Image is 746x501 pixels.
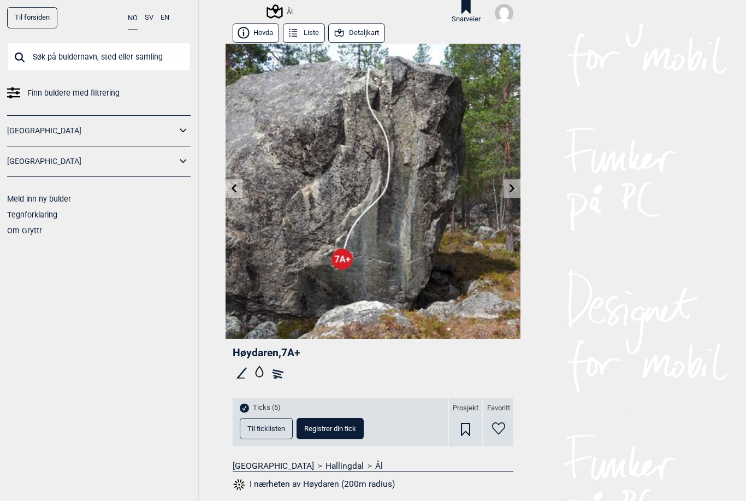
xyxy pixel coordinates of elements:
[328,23,385,43] button: Detaljkart
[375,461,383,471] a: Ål
[7,194,71,203] a: Meld inn ny bulder
[247,425,285,432] span: Til ticklisten
[495,4,513,22] img: User fallback1
[233,346,300,359] span: Høydaren , 7A+
[253,403,281,412] span: Ticks (5)
[7,123,176,139] a: [GEOGRAPHIC_DATA]
[297,418,364,439] button: Registrer din tick
[27,85,120,101] span: Finn buldere med filtrering
[304,425,356,432] span: Registrer din tick
[7,210,57,219] a: Tegnforklaring
[240,418,293,439] button: Til ticklisten
[233,461,314,471] a: [GEOGRAPHIC_DATA]
[7,43,191,71] input: Søk på buldernavn, sted eller samling
[7,226,42,235] a: Om Gryttr
[449,398,482,446] div: Prosjekt
[128,7,138,30] button: NO
[226,44,520,339] img: Hoydaren
[7,7,57,28] a: Til forsiden
[325,461,364,471] a: Hallingdal
[233,461,513,471] nav: > >
[145,7,153,28] button: SV
[268,5,293,18] div: Ål
[233,478,395,492] button: I nærheten av Høydaren (200m radius)
[7,85,191,101] a: Finn buldere med filtrering
[233,23,279,43] button: Hovda
[7,154,176,169] a: [GEOGRAPHIC_DATA]
[487,404,510,413] span: Favoritt
[283,23,325,43] button: Liste
[161,7,169,28] button: EN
